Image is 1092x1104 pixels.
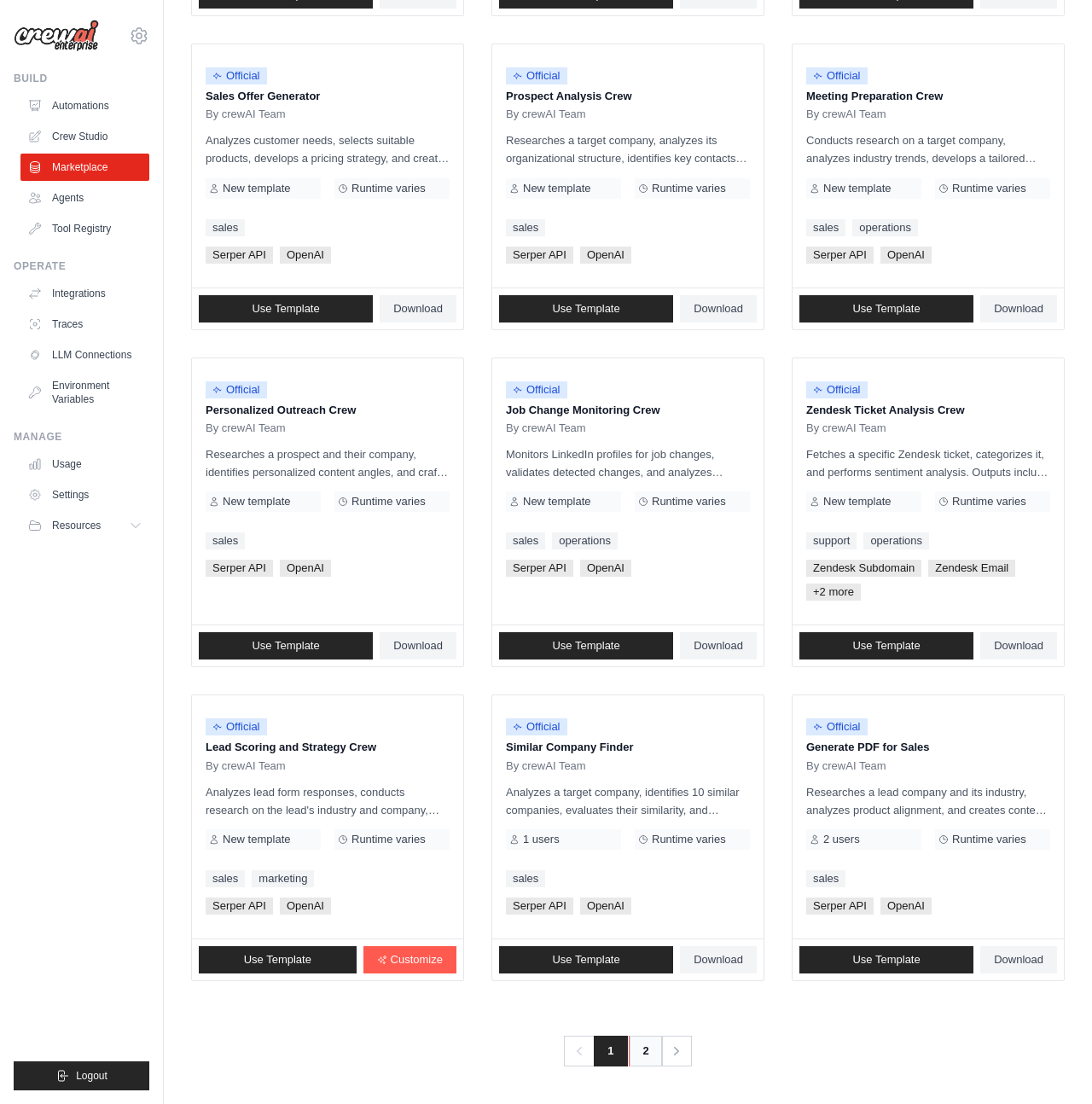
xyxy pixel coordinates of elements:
[506,783,750,819] p: Analyzes a target company, identifies 10 similar companies, evaluates their similarity, and provi...
[880,247,932,264] span: OpenAI
[20,372,149,413] a: Environment Variables
[880,898,932,915] span: OpenAI
[499,632,673,659] a: Use Template
[199,632,373,659] a: Use Template
[206,247,273,264] span: Serper API
[206,381,267,398] span: Official
[506,718,567,735] span: Official
[223,182,290,195] span: New template
[506,532,545,549] a: sales
[980,295,1057,322] a: Download
[806,560,921,577] span: Zendesk Subdomain
[806,131,1050,167] p: Conducts research on a target company, analyzes industry trends, develops a tailored sales strate...
[806,107,886,121] span: By crewAI Team
[393,302,443,316] span: Download
[506,247,573,264] span: Serper API
[806,783,1050,819] p: Researches a lead company and its industry, analyzes product alignment, and creates content for a...
[206,67,267,84] span: Official
[652,495,726,508] span: Runtime varies
[351,495,426,508] span: Runtime varies
[594,1036,627,1066] span: 1
[14,72,149,85] div: Build
[799,632,973,659] a: Use Template
[223,495,290,508] span: New template
[206,560,273,577] span: Serper API
[206,131,450,167] p: Analyzes customer needs, selects suitable products, develops a pricing strategy, and creates a co...
[852,219,918,236] a: operations
[506,219,545,236] a: sales
[506,107,586,121] span: By crewAI Team
[564,1036,691,1066] nav: Pagination
[523,182,590,195] span: New template
[806,870,845,887] a: sales
[206,107,286,121] span: By crewAI Team
[806,381,868,398] span: Official
[629,1036,663,1066] a: 2
[20,512,149,539] button: Resources
[20,280,149,307] a: Integrations
[823,495,891,508] span: New template
[506,445,750,481] p: Monitors LinkedIn profiles for job changes, validates detected changes, and analyzes opportunitie...
[20,215,149,242] a: Tool Registry
[980,632,1057,659] a: Download
[76,1069,107,1083] span: Logout
[506,67,567,84] span: Official
[199,946,357,973] a: Use Template
[14,1061,149,1090] button: Logout
[206,532,245,549] a: sales
[280,898,331,915] span: OpenAI
[252,639,319,653] span: Use Template
[20,311,149,338] a: Traces
[14,430,149,444] div: Manage
[506,759,586,773] span: By crewAI Team
[806,718,868,735] span: Official
[806,67,868,84] span: Official
[20,341,149,369] a: LLM Connections
[980,946,1057,973] a: Download
[499,295,673,322] a: Use Template
[206,718,267,735] span: Official
[506,898,573,915] span: Serper API
[20,154,149,181] a: Marketplace
[799,946,973,973] a: Use Template
[14,259,149,273] div: Operate
[206,219,245,236] a: sales
[52,519,101,532] span: Resources
[199,295,373,322] a: Use Template
[380,632,456,659] a: Download
[580,560,631,577] span: OpenAI
[806,421,886,435] span: By crewAI Team
[952,495,1026,508] span: Runtime varies
[806,759,886,773] span: By crewAI Team
[806,402,1050,419] p: Zendesk Ticket Analysis Crew
[206,870,245,887] a: sales
[14,20,99,52] img: Logo
[20,184,149,212] a: Agents
[680,632,757,659] a: Download
[506,739,750,756] p: Similar Company Finder
[223,833,290,846] span: New template
[680,295,757,322] a: Download
[351,182,426,195] span: Runtime varies
[206,402,450,419] p: Personalized Outreach Crew
[391,953,443,967] span: Customize
[806,532,857,549] a: support
[806,584,861,601] span: +2 more
[206,898,273,915] span: Serper API
[280,247,331,264] span: OpenAI
[351,833,426,846] span: Runtime varies
[580,247,631,264] span: OpenAI
[499,946,673,973] a: Use Template
[580,898,631,915] span: OpenAI
[823,182,891,195] span: New template
[506,560,573,577] span: Serper API
[523,495,590,508] span: New template
[244,953,311,967] span: Use Template
[506,421,586,435] span: By crewAI Team
[680,946,757,973] a: Download
[552,953,619,967] span: Use Template
[852,302,920,316] span: Use Template
[506,381,567,398] span: Official
[20,92,149,119] a: Automations
[552,639,619,653] span: Use Template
